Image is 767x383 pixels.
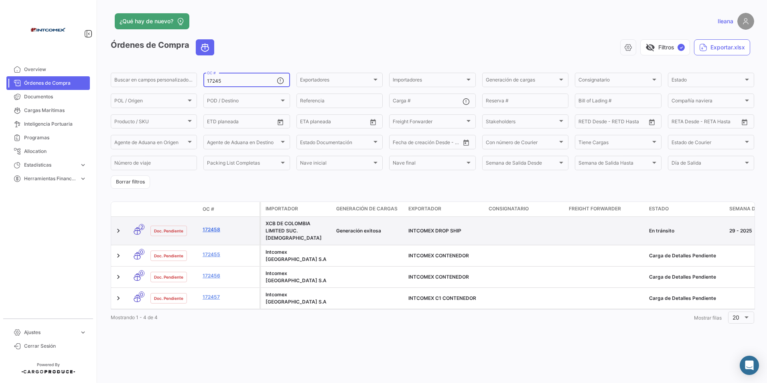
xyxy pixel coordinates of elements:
[566,202,646,216] datatable-header-cell: Freight Forwarder
[485,202,566,216] datatable-header-cell: Consignatario
[578,78,650,84] span: Consignatario
[649,273,723,281] div: Carga de Detalles Pendiente
[393,161,465,167] span: Nave final
[139,249,144,255] span: 0
[199,202,260,216] datatable-header-cell: OC #
[114,294,122,302] a: Expand/Collapse Row
[692,120,724,126] input: Hasta
[203,251,256,258] a: 172455
[127,206,147,212] datatable-header-cell: Modo de Transporte
[486,141,558,146] span: Con número de Courier
[333,202,405,216] datatable-header-cell: Generación de cargas
[111,175,150,189] button: Borrar filtros
[646,202,726,216] datatable-header-cell: Estado
[672,161,743,167] span: Día de Salida
[413,141,445,146] input: Hasta
[154,228,183,234] span: Doc. Pendiente
[599,120,631,126] input: Hasta
[154,295,183,302] span: Doc. Pendiente
[207,120,221,126] input: Desde
[336,205,398,212] span: Generación de cargas
[24,66,87,73] span: Overview
[460,136,472,149] button: Open calendar
[266,249,327,262] span: Intcomex Costa Rica S.A
[678,44,685,51] span: ✓
[649,252,723,259] div: Carga de Detalles Pendiente
[79,161,87,169] span: expand_more
[300,120,315,126] input: Desde
[139,224,144,230] span: 2
[24,342,87,350] span: Cerrar Sesión
[486,78,558,84] span: Generación de cargas
[489,205,529,212] span: Consignatario
[114,252,122,260] a: Expand/Collapse Row
[266,270,327,283] span: Intcomex Costa Rica S.A
[111,39,217,55] h3: Órdenes de Compra
[79,329,87,336] span: expand_more
[266,205,298,212] span: Importador
[266,220,322,241] span: XCB DE COLOMBIA LIMITED SUC. COLOMBIANA
[486,161,558,167] span: Semana de Salida Desde
[6,63,90,76] a: Overview
[79,175,87,182] span: expand_more
[24,79,87,87] span: Órdenes de Compra
[6,90,90,104] a: Documentos
[694,315,722,321] span: Mostrar filas
[640,39,690,55] button: visibility_offFiltros✓
[649,295,723,302] div: Carga de Detalles Pendiente
[24,148,87,155] span: Allocation
[739,116,751,128] button: Open calendar
[393,78,465,84] span: Importadores
[393,120,465,126] span: Freight Forwarder
[408,295,476,301] span: INTCOMEX C1 CONTENEDOR
[111,314,158,320] span: Mostrando 1 - 4 de 4
[649,205,669,212] span: Estado
[207,141,279,146] span: Agente de Aduana en Destino
[207,161,279,167] span: Packing List Completas
[139,270,144,276] span: 0
[24,120,87,128] span: Inteligencia Portuaria
[203,272,256,279] a: 172456
[196,40,214,55] button: Ocean
[300,161,372,167] span: Nave inicial
[154,253,183,259] span: Doc. Pendiente
[578,161,650,167] span: Semana de Salida Hasta
[578,141,650,146] span: Tiene Cargas
[672,78,743,84] span: Estado
[261,202,333,216] datatable-header-cell: Importador
[154,274,183,280] span: Doc. Pendiente
[6,131,90,145] a: Programas
[649,227,723,234] div: En tránsito
[694,39,750,55] button: Exportar.xlsx
[274,116,286,128] button: Open calendar
[120,17,173,25] span: ¿Qué hay de nuevo?
[578,120,593,126] input: Desde
[408,253,469,259] span: INTCOMEX CONTENEDOR
[367,116,379,128] button: Open calendar
[408,228,461,234] span: INTCOMEX DROP SHIP
[569,205,621,212] span: Freight Forwarder
[24,161,76,169] span: Estadísticas
[28,10,68,50] img: intcomex.png
[266,291,327,305] span: Intcomex Costa Rica S.A
[24,329,76,336] span: Ajustes
[115,13,189,29] button: ¿Qué hay de nuevo?
[6,117,90,131] a: Inteligencia Portuaria
[486,120,558,126] span: Stakeholders
[740,356,759,375] div: Abrir Intercom Messenger
[203,293,256,301] a: 172457
[320,120,352,126] input: Hasta
[6,145,90,158] a: Allocation
[6,76,90,90] a: Órdenes de Compra
[139,291,144,297] span: 0
[672,99,743,105] span: Compañía naviera
[207,99,279,105] span: POD / Destino
[227,120,259,126] input: Hasta
[24,107,87,114] span: Cargas Marítimas
[114,120,186,126] span: Producto / SKU
[24,175,76,182] span: Herramientas Financieras
[114,273,122,281] a: Expand/Collapse Row
[300,78,372,84] span: Exportadores
[405,202,485,216] datatable-header-cell: Exportador
[114,99,186,105] span: POL / Origen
